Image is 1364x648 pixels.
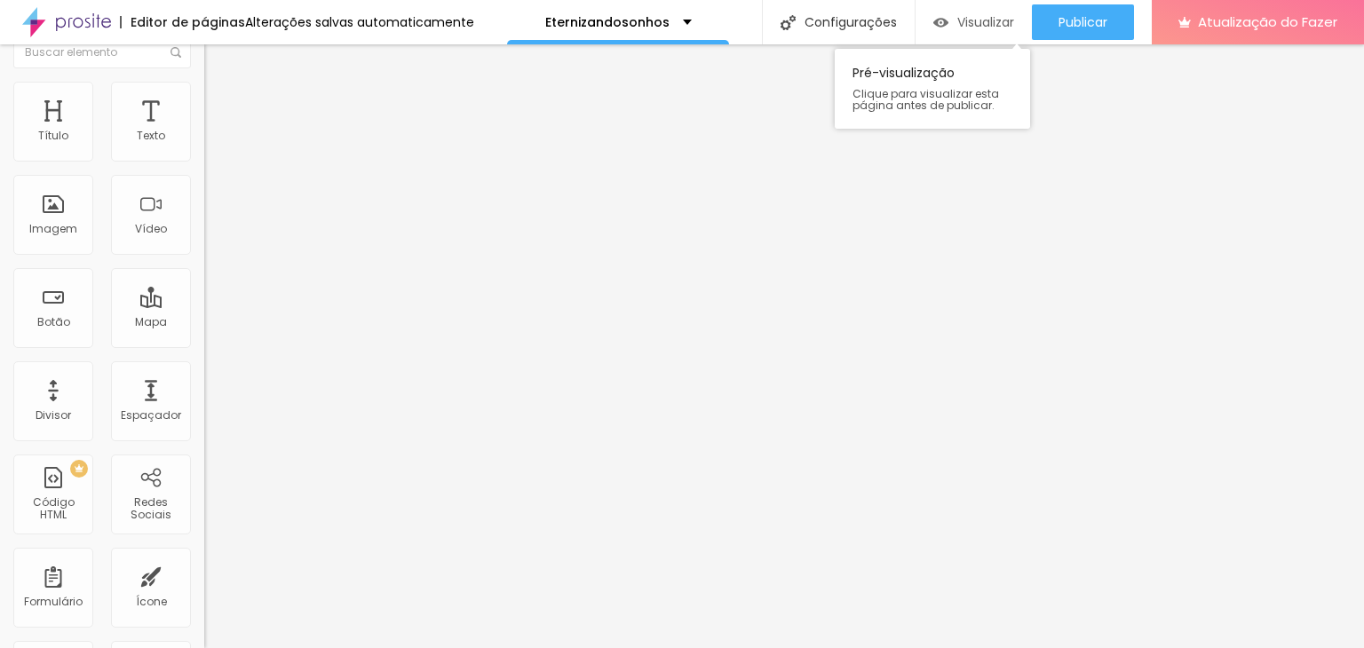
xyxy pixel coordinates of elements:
[24,594,83,609] font: Formulário
[13,36,191,68] input: Buscar elemento
[136,594,167,609] font: Ícone
[933,15,948,30] img: view-1.svg
[1198,12,1337,31] font: Atualização do Fazer
[852,64,955,82] font: Pré-visualização
[33,494,75,522] font: Código HTML
[135,221,167,236] font: Vídeo
[37,314,70,329] font: Botão
[916,4,1032,40] button: Visualizar
[38,128,68,143] font: Título
[781,15,796,30] img: Ícone
[1032,4,1134,40] button: Publicar
[245,13,474,31] font: Alterações salvas automaticamente
[852,86,999,113] font: Clique para visualizar esta página antes de publicar.
[170,47,181,58] img: Ícone
[135,314,167,329] font: Mapa
[805,13,897,31] font: Configurações
[36,407,71,423] font: Divisor
[545,13,670,31] font: Eternizandosonhos
[131,494,171,522] font: Redes Sociais
[1059,13,1107,31] font: Publicar
[121,407,181,423] font: Espaçador
[131,13,245,31] font: Editor de páginas
[957,13,1014,31] font: Visualizar
[29,221,77,236] font: Imagem
[137,128,165,143] font: Texto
